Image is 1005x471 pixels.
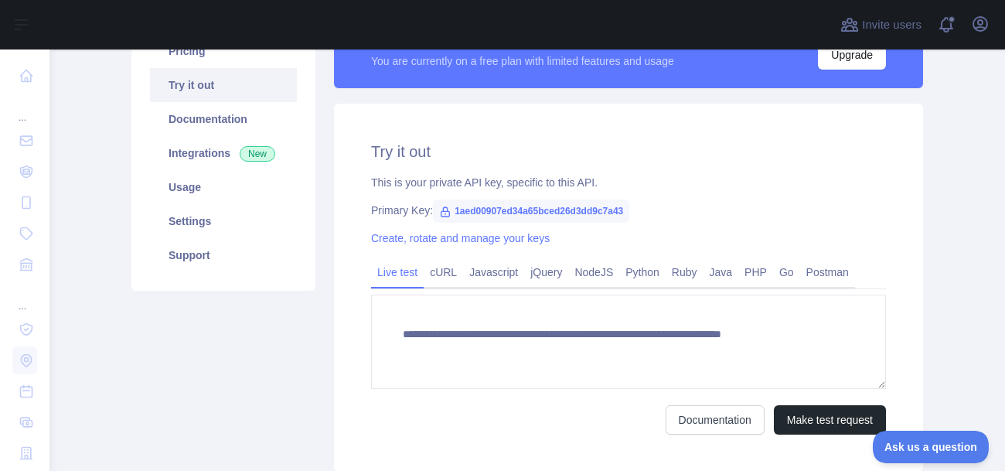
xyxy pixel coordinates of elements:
a: Python [619,260,666,285]
button: Invite users [837,12,925,37]
a: Documentation [666,405,765,435]
a: Java [703,260,739,285]
a: Pricing [150,34,297,68]
div: ... [12,93,37,124]
div: Primary Key: [371,203,886,218]
a: Documentation [150,102,297,136]
a: NodeJS [568,260,619,285]
div: This is your private API key, specific to this API. [371,175,886,190]
a: Create, rotate and manage your keys [371,232,550,244]
span: 1aed00907ed34a65bced26d3dd9c7a43 [433,200,629,223]
iframe: Toggle Customer Support [873,431,990,463]
a: Javascript [463,260,524,285]
a: Live test [371,260,424,285]
a: Try it out [150,68,297,102]
a: jQuery [524,260,568,285]
button: Make test request [774,405,886,435]
button: Upgrade [818,40,886,70]
a: cURL [424,260,463,285]
a: Go [773,260,800,285]
a: Ruby [666,260,703,285]
a: Usage [150,170,297,204]
a: Integrations New [150,136,297,170]
h2: Try it out [371,141,886,162]
span: New [240,146,275,162]
a: PHP [738,260,773,285]
a: Support [150,238,297,272]
div: You are currently on a free plan with limited features and usage [371,53,674,69]
span: Invite users [862,16,922,34]
div: ... [12,282,37,312]
a: Postman [800,260,855,285]
a: Settings [150,204,297,238]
